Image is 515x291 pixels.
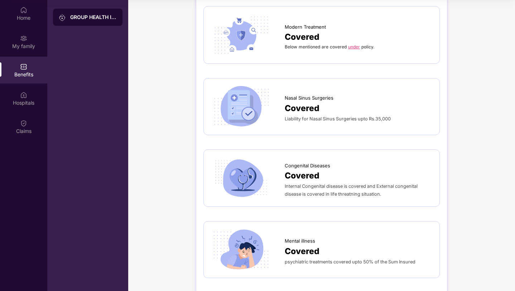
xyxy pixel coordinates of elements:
[20,91,27,99] img: svg+xml;base64,PHN2ZyBpZD0iSG9zcGl0YWxzIiB4bWxucz0iaHR0cDovL3d3dy53My5vcmcvMjAwMC9zdmciIHdpZHRoPS...
[20,63,27,70] img: svg+xml;base64,PHN2ZyBpZD0iQmVuZWZpdHMiIHhtbG5zPSJodHRwOi8vd3d3LnczLm9yZy8yMDAwL3N2ZyIgd2lkdGg9Ij...
[211,14,271,56] img: icon
[285,245,319,258] span: Covered
[211,86,271,128] img: icon
[211,157,271,199] img: icon
[20,35,27,42] img: svg+xml;base64,PHN2ZyB3aWR0aD0iMjAiIGhlaWdodD0iMjAiIHZpZXdCb3g9IjAgMCAyMCAyMCIgZmlsbD0ibm9uZSIgeG...
[348,44,360,49] a: under
[20,6,27,14] img: svg+xml;base64,PHN2ZyBpZD0iSG9tZSIgeG1sbnM9Imh0dHA6Ly93d3cudzMub3JnLzIwMDAvc3ZnIiB3aWR0aD0iMjAiIG...
[285,259,415,264] span: psychiatric treatments covered upto 50% of the Sum Insured
[211,229,271,271] img: icon
[285,94,333,101] span: Nasal Sinus Surgeries
[330,44,347,49] span: covered
[299,44,320,49] span: mentioned
[285,30,319,43] span: Covered
[322,44,328,49] span: are
[285,237,315,244] span: Mental illness
[285,162,330,169] span: Congenital Diseases
[285,44,297,49] span: Below
[285,183,418,197] span: Internal Congenital disease is covered and External congenital disease is covered in life threatn...
[70,14,117,21] div: GROUP HEALTH INSURANCE
[361,44,374,49] span: policy.
[285,116,391,121] span: Liability for Nasal Sinus Surgeries upto Rs.35,000
[285,169,319,182] span: Covered
[285,23,326,30] span: Modern Treatment
[20,120,27,127] img: svg+xml;base64,PHN2ZyBpZD0iQ2xhaW0iIHhtbG5zPSJodHRwOi8vd3d3LnczLm9yZy8yMDAwL3N2ZyIgd2lkdGg9IjIwIi...
[59,14,66,21] img: svg+xml;base64,PHN2ZyB3aWR0aD0iMjAiIGhlaWdodD0iMjAiIHZpZXdCb3g9IjAgMCAyMCAyMCIgZmlsbD0ibm9uZSIgeG...
[285,102,319,115] span: Covered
